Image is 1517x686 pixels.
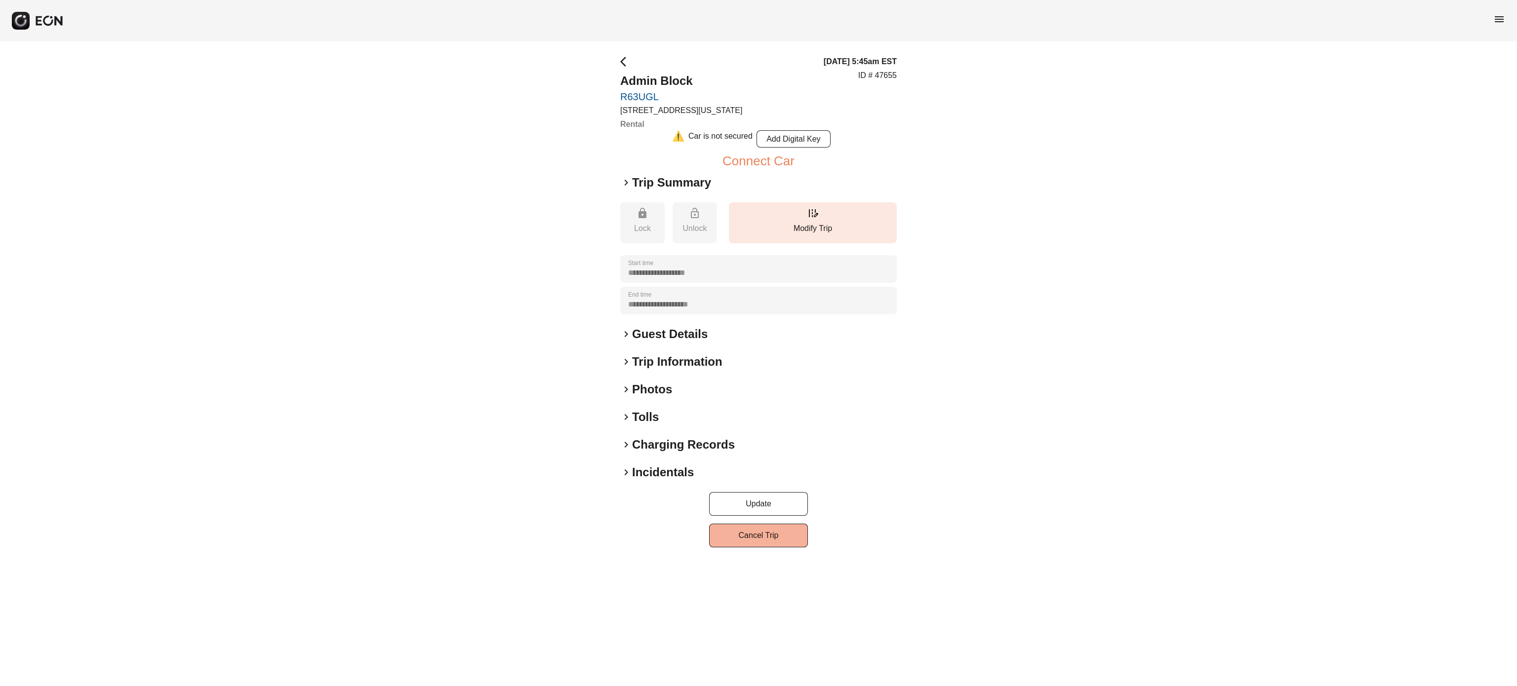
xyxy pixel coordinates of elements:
[620,439,632,451] span: keyboard_arrow_right
[824,56,897,68] h3: [DATE] 5:45am EST
[620,356,632,368] span: keyboard_arrow_right
[807,207,819,219] span: edit_road
[709,492,808,516] button: Update
[722,155,795,167] button: Connect Car
[757,130,831,148] button: Add Digital Key
[632,437,735,453] h2: Charging Records
[672,130,684,148] div: ⚠️
[632,326,708,342] h2: Guest Details
[688,130,753,148] div: Car is not secured
[734,223,892,234] p: Modify Trip
[620,91,742,103] a: R63UGL
[620,383,632,395] span: keyboard_arrow_right
[632,464,694,480] h2: Incidentals
[620,118,742,130] h3: Rental
[620,73,742,89] h2: Admin Block
[632,354,722,370] h2: Trip Information
[729,202,897,243] button: Modify Trip
[620,56,632,68] span: arrow_back_ios
[620,411,632,423] span: keyboard_arrow_right
[1493,13,1505,25] span: menu
[858,70,897,81] p: ID # 47655
[620,328,632,340] span: keyboard_arrow_right
[620,105,742,116] p: [STREET_ADDRESS][US_STATE]
[632,409,659,425] h2: Tolls
[709,524,808,547] button: Cancel Trip
[632,381,672,397] h2: Photos
[620,177,632,189] span: keyboard_arrow_right
[620,466,632,478] span: keyboard_arrow_right
[632,175,711,191] h2: Trip Summary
